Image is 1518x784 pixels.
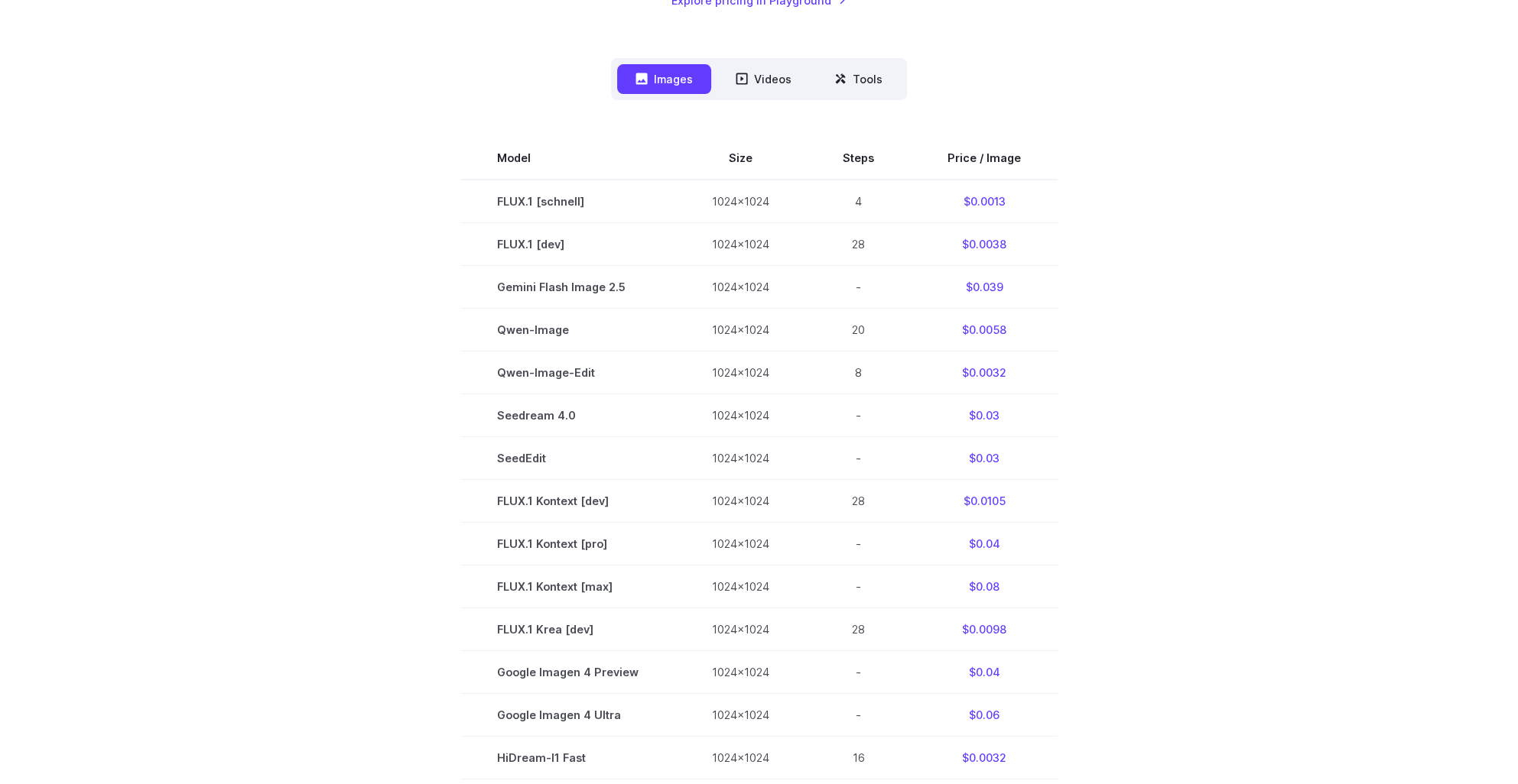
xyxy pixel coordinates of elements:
span: Gemini Flash Image 2.5 [497,278,639,296]
td: - [806,651,911,694]
td: $0.06 [911,694,1058,737]
td: HiDream-I1 Fast [460,737,675,779]
button: Videos [717,64,810,94]
td: FLUX.1 Kontext [max] [460,565,675,608]
th: Size [675,137,806,180]
td: $0.039 [911,265,1058,308]
td: $0.0038 [911,222,1058,265]
td: $0.04 [911,651,1058,694]
td: - [806,394,911,436]
td: - [806,565,911,608]
td: SeedEdit [460,436,675,479]
td: 1024x1024 [675,565,806,608]
td: 1024x1024 [675,436,806,479]
td: 28 [806,222,911,265]
th: Steps [806,137,911,180]
td: $0.04 [911,523,1058,565]
td: 1024x1024 [675,351,806,394]
td: FLUX.1 [schnell] [460,180,675,223]
td: 20 [806,308,911,351]
td: Google Imagen 4 Ultra [460,694,675,737]
td: - [806,694,911,737]
td: 1024x1024 [675,694,806,737]
td: - [806,523,911,565]
td: 1024x1024 [675,180,806,223]
td: 1024x1024 [675,651,806,694]
td: FLUX.1 Kontext [pro] [460,523,675,565]
td: $0.03 [911,436,1058,479]
td: Seedream 4.0 [460,394,675,436]
td: 4 [806,180,911,223]
td: 1024x1024 [675,308,806,351]
td: $0.0058 [911,308,1058,351]
td: Qwen-Image-Edit [460,351,675,394]
td: 1024x1024 [675,523,806,565]
th: Price / Image [911,137,1058,180]
td: $0.0105 [911,480,1058,523]
td: $0.0013 [911,180,1058,223]
td: - [806,436,911,479]
td: 28 [806,608,911,651]
td: 1024x1024 [675,608,806,651]
td: Qwen-Image [460,308,675,351]
button: Tools [816,64,901,94]
td: $0.0032 [911,737,1058,779]
td: 8 [806,351,911,394]
td: $0.08 [911,565,1058,608]
td: $0.03 [911,394,1058,436]
button: Images [617,64,711,94]
td: FLUX.1 [dev] [460,222,675,265]
td: $0.0032 [911,351,1058,394]
td: Google Imagen 4 Preview [460,651,675,694]
td: FLUX.1 Krea [dev] [460,608,675,651]
td: 1024x1024 [675,265,806,308]
td: $0.0098 [911,608,1058,651]
td: FLUX.1 Kontext [dev] [460,480,675,523]
td: 16 [806,737,911,779]
td: - [806,265,911,308]
td: 1024x1024 [675,480,806,523]
td: 1024x1024 [675,394,806,436]
td: 28 [806,480,911,523]
td: 1024x1024 [675,737,806,779]
th: Model [460,137,675,180]
td: 1024x1024 [675,222,806,265]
